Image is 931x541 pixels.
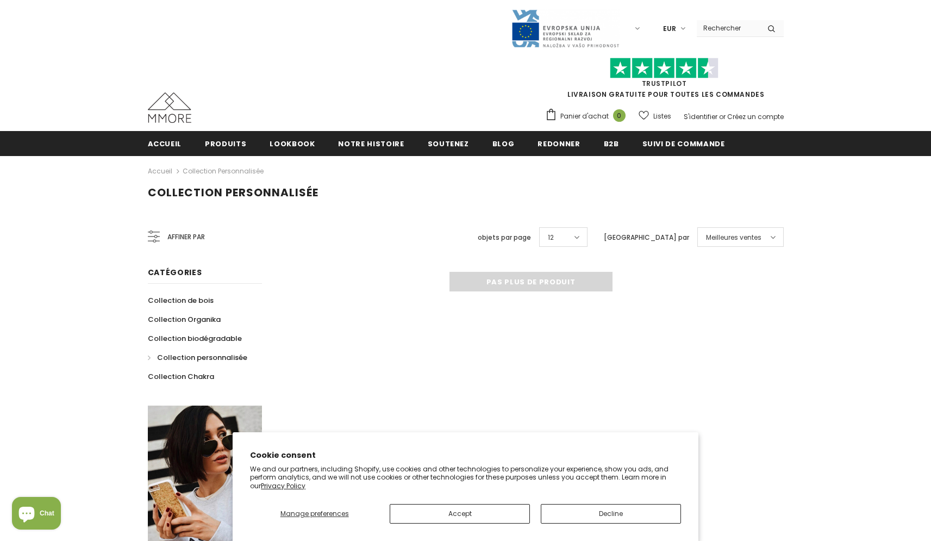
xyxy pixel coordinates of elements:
[148,267,202,278] span: Catégories
[538,139,580,149] span: Redonner
[148,371,214,382] span: Collection Chakra
[338,139,404,149] span: Notre histoire
[148,329,242,348] a: Collection biodégradable
[545,63,784,99] span: LIVRAISON GRATUITE POUR TOUTES LES COMMANDES
[250,450,681,461] h2: Cookie consent
[148,310,221,329] a: Collection Organika
[719,112,726,121] span: or
[684,112,717,121] a: S'identifier
[428,139,469,149] span: soutenez
[511,23,620,33] a: Javni Razpis
[148,314,221,325] span: Collection Organika
[492,139,515,149] span: Blog
[492,131,515,156] a: Blog
[663,23,676,34] span: EUR
[148,131,182,156] a: Accueil
[270,131,315,156] a: Lookbook
[541,504,681,524] button: Decline
[511,9,620,48] img: Javni Razpis
[250,465,681,490] p: We and our partners, including Shopify, use cookies and other technologies to personalize your ex...
[148,165,172,178] a: Accueil
[338,131,404,156] a: Notre histoire
[148,291,214,310] a: Collection de bois
[205,139,246,149] span: Produits
[604,139,619,149] span: B2B
[642,139,725,149] span: Suivi de commande
[478,232,531,243] label: objets par page
[604,131,619,156] a: B2B
[560,111,609,122] span: Panier d'achat
[261,481,305,490] a: Privacy Policy
[642,79,687,88] a: TrustPilot
[545,108,631,125] a: Panier d'achat 0
[148,139,182,149] span: Accueil
[148,185,318,200] span: Collection personnalisée
[538,131,580,156] a: Redonner
[280,509,349,518] span: Manage preferences
[148,348,247,367] a: Collection personnalisée
[148,367,214,386] a: Collection Chakra
[270,139,315,149] span: Lookbook
[613,109,626,122] span: 0
[148,333,242,344] span: Collection biodégradable
[167,231,205,243] span: Affiner par
[428,131,469,156] a: soutenez
[183,166,264,176] a: Collection personnalisée
[706,232,761,243] span: Meilleures ventes
[148,295,214,306] span: Collection de bois
[205,131,246,156] a: Produits
[250,504,379,524] button: Manage preferences
[610,58,718,79] img: Faites confiance aux étoiles pilotes
[697,20,759,36] input: Search Site
[9,497,64,532] inbox-online-store-chat: Shopify online store chat
[604,232,689,243] label: [GEOGRAPHIC_DATA] par
[727,112,784,121] a: Créez un compte
[642,131,725,156] a: Suivi de commande
[639,107,671,126] a: Listes
[390,504,530,524] button: Accept
[548,232,554,243] span: 12
[157,352,247,363] span: Collection personnalisée
[653,111,671,122] span: Listes
[148,92,191,123] img: Cas MMORE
